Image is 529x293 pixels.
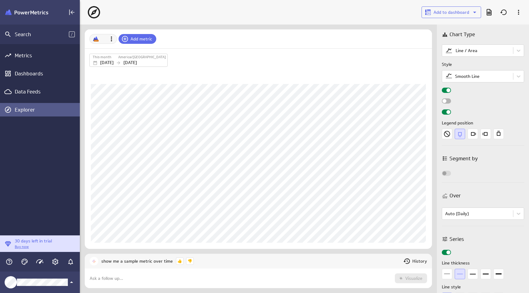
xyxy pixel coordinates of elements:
[403,257,427,265] div: History
[455,269,465,279] div: 2px
[119,34,156,44] button: Add metric
[449,192,461,200] p: Over
[186,257,194,265] button: 👎
[434,10,469,15] span: Add to dashboard
[442,269,452,279] div: 1px
[449,155,478,162] p: Segment by
[15,70,65,77] div: Dashboards
[90,36,106,42] div: Select a different metric
[442,260,524,266] label: Line thickness
[422,6,481,18] button: Add to dashboard
[108,35,115,43] div: Metric actions
[513,7,524,17] div: More actions
[89,53,429,67] div: Filters
[442,284,524,290] label: Line style
[493,269,504,279] div: 5px
[21,258,28,265] svg: Themes
[480,269,491,279] div: 4px
[50,257,60,267] div: Account and settings
[437,25,529,293] div: Widget Properties
[412,258,427,264] p: History
[101,258,173,264] p: show me a sample metric over time
[484,7,494,17] div: Download visualization data as CSV
[445,211,469,216] div: Auto (Daily)
[15,52,65,59] div: Metrics
[4,257,14,267] div: Help & PowerMetrics Assistant
[69,31,75,37] span: /
[65,257,76,267] div: Notifications
[130,36,152,42] span: Add metric
[5,10,48,15] img: Klipfolio PowerMetrics Banner
[455,129,465,139] div: Bottom
[52,258,59,265] svg: Account and settings
[15,106,78,113] div: Explorer
[15,238,52,244] p: 30 days left in trial
[119,34,156,45] span: Add metrics to Explorer
[405,276,422,281] span: Visualize
[89,54,168,67] div: This monthAmerica/[GEOGRAPHIC_DATA][DATE][DATE]
[480,129,491,139] div: Left
[93,55,111,60] label: This month
[442,129,452,139] div: None
[89,54,168,67] div: Sep 01 2025 to Sep 30 2025 America/Toronto (GMT-4:00)
[449,235,464,243] p: Series
[418,6,481,18] div: Add to dashboard
[100,59,114,66] p: [DATE]
[176,257,184,265] button: 👍
[176,257,184,265] div: Helpful
[93,36,99,42] img: Klipfolio_Sample.png
[468,269,478,279] div: 3px
[15,88,65,95] div: Data Feeds
[67,7,77,17] div: Collapse
[15,244,52,249] p: Buy now
[36,258,44,265] svg: Usage
[493,129,504,139] div: Top
[19,257,30,267] div: Themes
[442,120,524,126] label: Legend position
[15,31,69,38] div: Search
[118,55,166,60] label: America/[GEOGRAPHIC_DATA]
[186,257,194,265] div: Not helpful
[442,61,524,68] label: Style
[395,273,427,283] button: Visualize
[499,7,509,17] div: Reset Explorer and remove all metrics and settings
[449,31,475,38] p: Chart Type
[468,129,478,139] div: Right
[123,59,137,66] p: [DATE]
